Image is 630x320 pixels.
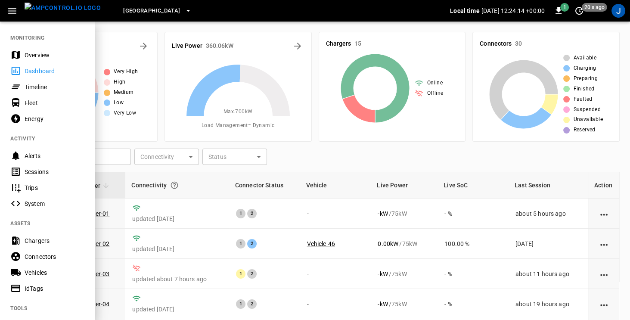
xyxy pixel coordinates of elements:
[25,199,84,208] div: System
[25,99,84,107] div: Fleet
[25,268,84,277] div: Vehicles
[25,183,84,192] div: Trips
[25,168,84,176] div: Sessions
[560,3,569,12] span: 1
[25,252,84,261] div: Connectors
[25,83,84,91] div: Timeline
[572,4,586,18] button: set refresh interval
[123,6,180,16] span: [GEOGRAPHIC_DATA]
[481,6,545,15] p: [DATE] 12:24:14 +00:00
[25,115,84,123] div: Energy
[25,67,84,75] div: Dashboard
[582,3,607,12] span: 20 s ago
[25,152,84,160] div: Alerts
[25,51,84,59] div: Overview
[25,3,101,13] img: ampcontrol.io logo
[25,236,84,245] div: Chargers
[25,284,84,293] div: IdTags
[611,4,625,18] div: profile-icon
[450,6,480,15] p: Local time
